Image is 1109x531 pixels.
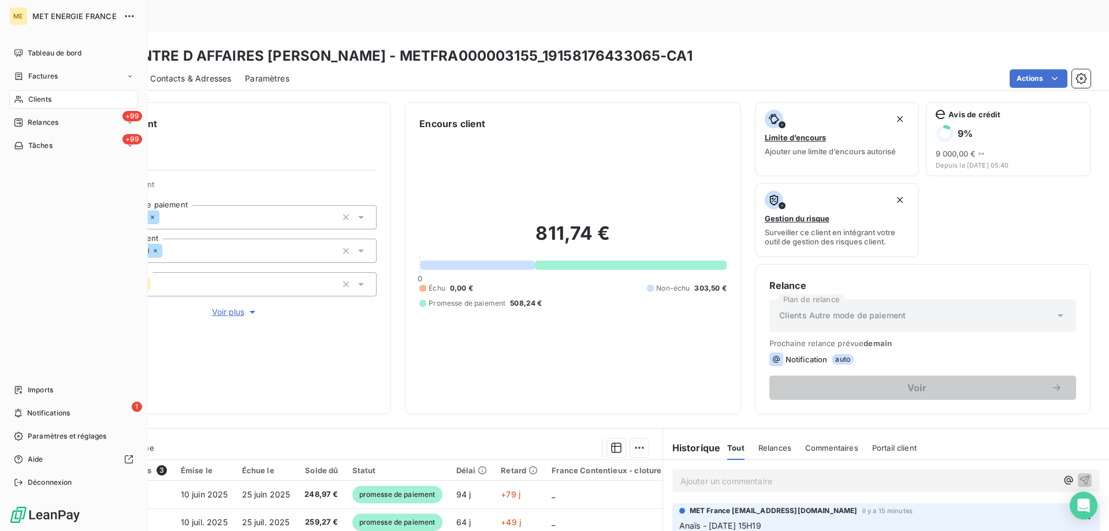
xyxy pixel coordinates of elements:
[245,73,289,84] span: Paramètres
[501,489,520,499] span: +79 j
[242,466,291,475] div: Échue le
[304,466,338,475] div: Solde dû
[786,355,828,364] span: Notification
[181,466,228,475] div: Émise le
[1010,69,1067,88] button: Actions
[690,506,858,516] span: MET France [EMAIL_ADDRESS][DOMAIN_NAME]
[552,517,555,527] span: _
[93,180,377,196] span: Propriétés Client
[832,354,854,365] span: auto
[656,283,690,294] span: Non-échu
[70,117,377,131] h6: Informations client
[456,489,471,499] span: 94 j
[958,128,973,139] h6: 9 %
[765,133,826,142] span: Limite d’encours
[769,376,1076,400] button: Voir
[181,517,228,527] span: 10 juil. 2025
[783,383,1051,392] span: Voir
[765,147,896,156] span: Ajouter une limite d’encours autorisé
[28,140,53,151] span: Tâches
[157,465,167,476] span: 3
[162,246,172,256] input: Ajouter une valeur
[727,443,745,452] span: Tout
[28,48,81,58] span: Tableau de bord
[122,134,142,144] span: +99
[1070,492,1097,519] div: Open Intercom Messenger
[9,450,138,469] a: Aide
[456,517,471,527] span: 64 j
[242,517,290,527] span: 25 juil. 2025
[805,443,858,452] span: Commentaires
[93,306,377,318] button: Voir plus
[501,517,521,527] span: +49 j
[419,117,485,131] h6: Encours client
[552,489,555,499] span: _
[28,385,53,395] span: Imports
[304,489,338,500] span: 248,97 €
[501,466,538,475] div: Retard
[102,46,693,66] h3: LE CENTRE D AFFAIRES [PERSON_NAME] - METFRA000003155_19158176433065-CA1
[28,94,51,105] span: Clients
[755,102,920,176] button: Limite d’encoursAjouter une limite d’encours autorisé
[429,298,505,309] span: Promesse de paiement
[872,443,917,452] span: Portail client
[418,274,422,283] span: 0
[28,117,58,128] span: Relances
[352,466,442,475] div: Statut
[27,408,70,418] span: Notifications
[769,279,1076,292] h6: Relance
[132,402,142,412] span: 1
[663,441,721,455] h6: Historique
[150,73,231,84] span: Contacts & Adresses
[28,454,43,465] span: Aide
[159,212,169,222] input: Ajouter une valeur
[450,283,473,294] span: 0,00 €
[948,110,1000,119] span: Avis de crédit
[758,443,791,452] span: Relances
[765,214,829,223] span: Gestion du risque
[862,507,913,514] span: il y a 15 minutes
[510,298,542,309] span: 508,24 €
[694,283,726,294] span: 303,50 €
[419,222,726,257] h2: 811,74 €
[181,489,228,499] span: 10 juin 2025
[304,517,338,528] span: 259,27 €
[352,514,442,531] span: promesse de paiement
[150,279,159,289] input: Ajouter une valeur
[779,310,906,321] span: Clients Autre mode de paiement
[28,431,106,441] span: Paramètres et réglages
[864,339,892,348] span: demain
[765,228,910,246] span: Surveiller ce client en intégrant votre outil de gestion des risques client.
[552,466,661,475] div: France Contentieux - cloture
[28,71,58,81] span: Factures
[122,111,142,121] span: +99
[212,306,258,318] span: Voir plus
[936,149,976,158] span: 9 000,00 €
[28,477,72,488] span: Déconnexion
[936,162,1081,169] span: Depuis le [DATE] 05:40
[9,506,81,524] img: Logo LeanPay
[429,283,445,294] span: Échu
[456,466,487,475] div: Délai
[242,489,291,499] span: 25 juin 2025
[755,183,920,257] button: Gestion du risqueSurveiller ce client en intégrant votre outil de gestion des risques client.
[769,339,1076,348] span: Prochaine relance prévue
[352,486,442,503] span: promesse de paiement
